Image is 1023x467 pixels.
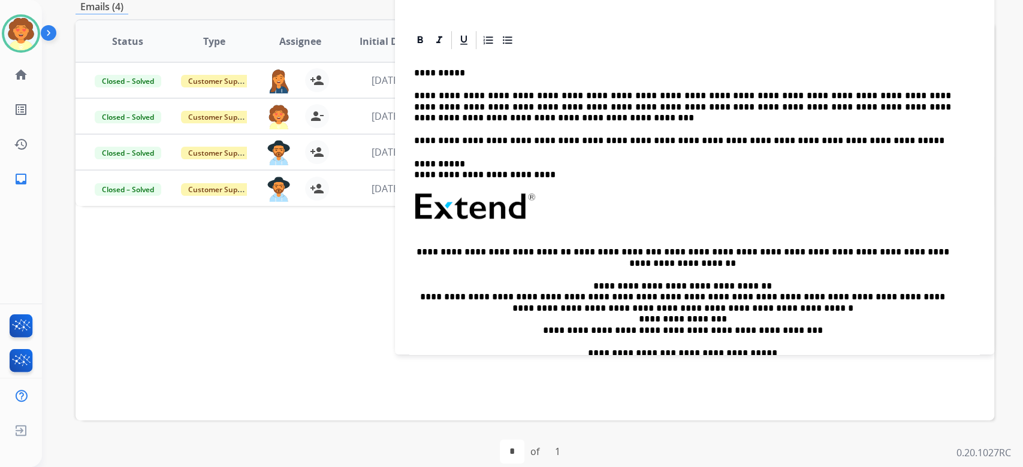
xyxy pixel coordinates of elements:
span: Closed – Solved [95,111,161,123]
img: agent-avatar [267,68,291,93]
img: agent-avatar [267,104,291,129]
span: Customer Support [181,147,259,159]
p: 0.20.1027RC [956,445,1011,460]
span: Status [112,34,143,48]
div: of [530,444,539,459]
mat-icon: list_alt [14,102,28,117]
span: Customer Support [181,111,259,123]
div: Italic [430,31,448,49]
div: Bullet List [499,31,517,49]
span: Assignee [279,34,321,48]
span: Customer Support [181,183,259,196]
span: Type [203,34,225,48]
mat-icon: person_add [310,181,324,196]
span: [DATE] [371,182,401,195]
span: Closed – Solved [95,147,161,159]
mat-icon: person_add [310,145,324,159]
span: Closed – Solved [95,75,161,87]
div: Bold [411,31,429,49]
div: Ordered List [479,31,497,49]
span: Closed – Solved [95,183,161,196]
mat-icon: person_remove [310,109,324,123]
img: agent-avatar [267,140,291,165]
span: [DATE] [371,110,401,123]
mat-icon: home [14,68,28,82]
span: Customer Support [181,75,259,87]
mat-icon: history [14,137,28,151]
span: Initial Date [359,34,413,48]
mat-icon: person_add [310,73,324,87]
span: [DATE] [371,145,401,159]
mat-icon: inbox [14,172,28,186]
img: avatar [4,17,38,50]
div: Underline [455,31,473,49]
img: agent-avatar [267,177,291,202]
div: 1 [545,439,570,463]
span: [DATE] [371,74,401,87]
